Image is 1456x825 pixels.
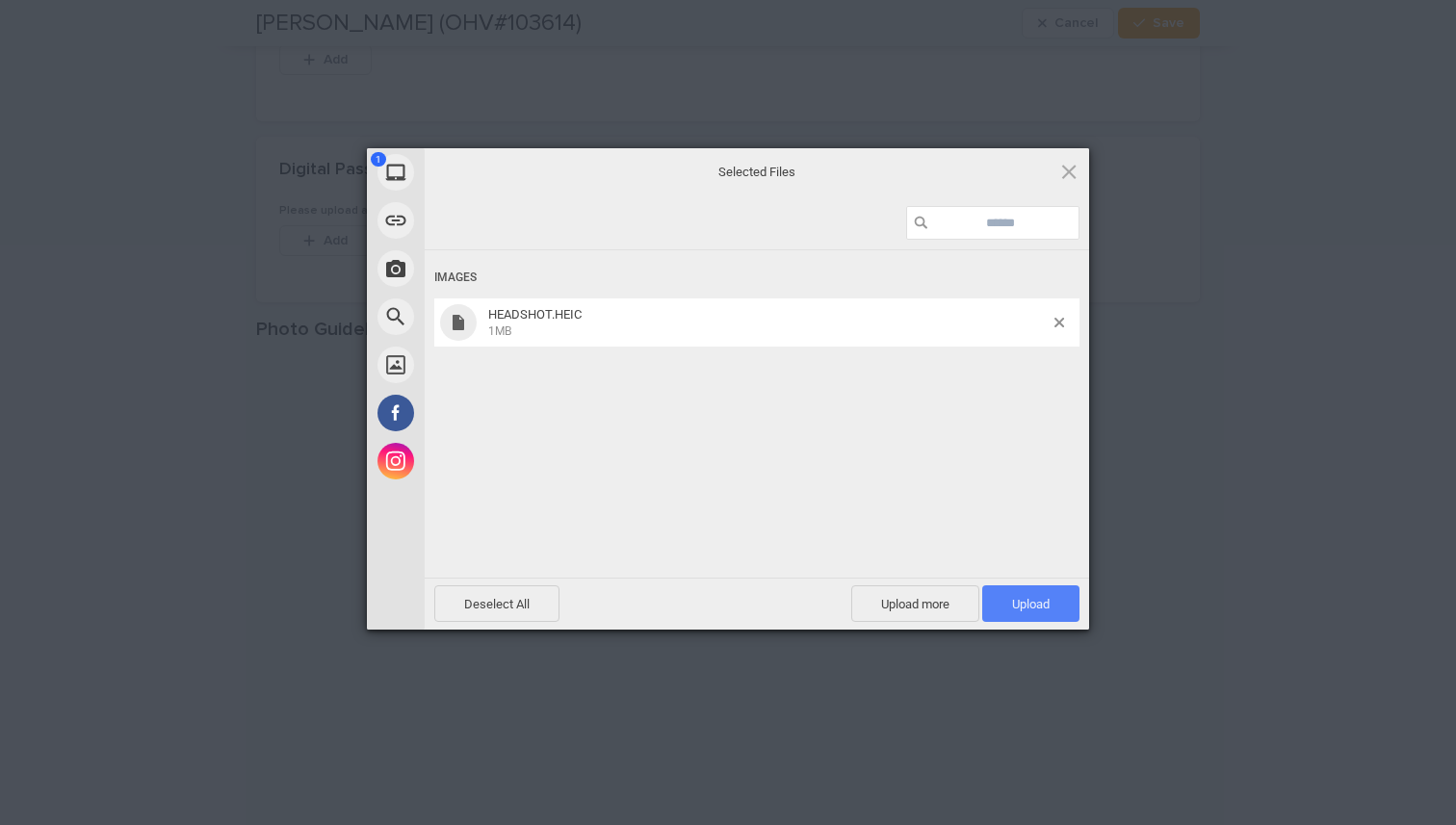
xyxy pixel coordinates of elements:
span: HEADSHOT.HEIC [488,307,582,322]
span: HEADSHOT.HEIC [482,307,1054,339]
div: Take Photo [367,245,598,293]
span: 1 [371,152,386,167]
span: Click here or hit ESC to close picker [1058,161,1079,182]
span: Upload more [851,585,979,622]
span: Upload [1012,597,1050,611]
div: My Device [367,148,598,196]
div: Instagram [367,437,598,485]
div: Web Search [367,293,598,341]
div: Link (URL) [367,196,598,245]
span: Upload [982,585,1079,622]
span: Selected Files [564,163,949,180]
div: Images [434,260,1079,296]
div: Unsplash [367,341,598,389]
span: Deselect All [434,585,559,622]
span: 1MB [488,324,511,338]
div: Facebook [367,389,598,437]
